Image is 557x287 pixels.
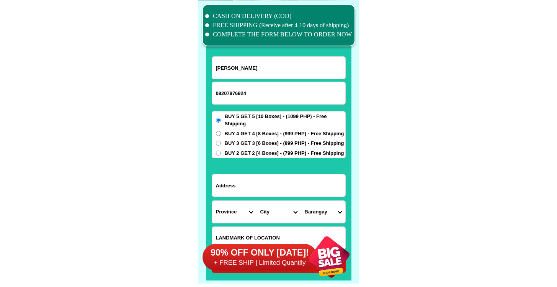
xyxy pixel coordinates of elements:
select: Select district [256,201,301,223]
span: BUY 4 GET 4 [8 Boxes] - (999 PHP) - Free Shipping [225,130,344,138]
span: BUY 5 GET 5 [10 Boxes] - (1099 PHP) - Free Shipping [225,113,345,128]
input: Input address [212,174,345,197]
input: BUY 3 GET 3 [6 Boxes] - (899 PHP) - Free Shipping [216,141,221,146]
li: CASH ON DELIVERY (COD) [205,11,352,21]
input: BUY 5 GET 5 [10 Boxes] - (1099 PHP) - Free Shipping [216,118,221,123]
h6: + FREE SHIP | Limited Quantily [203,259,317,267]
h6: 90% OFF ONLY [DATE]! [203,247,317,259]
select: Select commune [301,201,345,223]
span: BUY 3 GET 3 [6 Boxes] - (899 PHP) - Free Shipping [225,139,344,147]
li: COMPLETE THE FORM BELOW TO ORDER NOW [205,30,352,39]
li: FREE SHIPPING (Receive after 4-10 days of shipping) [205,21,352,30]
select: Select province [212,201,256,223]
input: Input full_name [212,57,345,79]
span: BUY 2 GET 2 [4 Boxes] - (799 PHP) - Free Shipping [225,149,344,157]
input: BUY 2 GET 2 [4 Boxes] - (799 PHP) - Free Shipping [216,151,221,156]
input: Input phone_number [212,82,345,104]
input: BUY 4 GET 4 [8 Boxes] - (999 PHP) - Free Shipping [216,131,221,136]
